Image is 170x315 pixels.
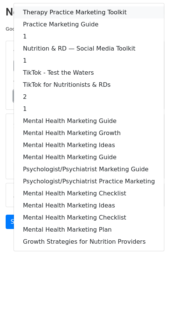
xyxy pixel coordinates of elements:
[14,139,164,151] a: Mental Health Marketing Ideas
[132,279,170,315] iframe: Chat Widget
[14,200,164,212] a: Mental Health Marketing Ideas
[14,91,164,103] a: 2
[14,55,164,67] a: 1
[14,127,164,139] a: Mental Health Marketing Growth
[14,236,164,248] a: Growth Strategies for Nutrition Providers
[14,18,164,31] a: Practice Marketing Guide
[6,26,108,32] small: Google Sheet:
[6,6,164,18] h2: New Campaign
[14,163,164,175] a: Psychologist/Psychiatrist Marketing Guide
[14,224,164,236] a: Mental Health Marketing Plan
[14,212,164,224] a: Mental Health Marketing Checklist
[14,67,164,79] a: TikTok - Test the Waters
[14,79,164,91] a: TikTok for Nutritionists & RDs
[14,103,164,115] a: 1
[14,43,164,55] a: Nutrition & RD — Social Media Toolkit
[14,6,164,18] a: Therapy Practice Marketing Toolkit
[6,215,30,229] a: Send
[14,151,164,163] a: Mental Health Marketing Guide
[14,31,164,43] a: 1
[14,187,164,200] a: Mental Health Marketing Checklist
[14,175,164,187] a: Psychologist/Psychiatrist Practice Marketing
[14,115,164,127] a: Mental Health Marketing Guide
